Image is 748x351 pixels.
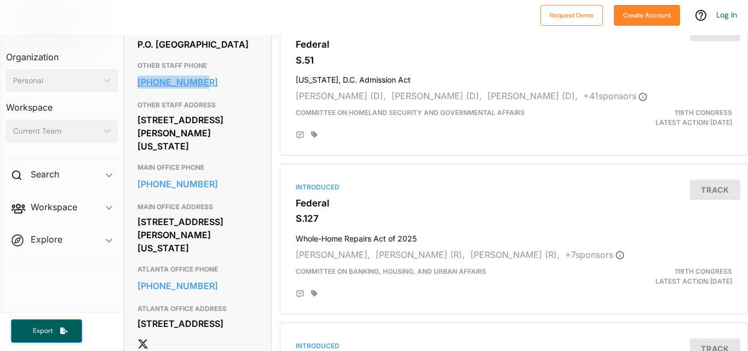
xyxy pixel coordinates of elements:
h3: Workspace [6,91,118,116]
h3: ATLANTA OFFICE ADDRESS [137,302,258,315]
h3: OTHER STAFF PHONE [137,59,258,72]
h3: ATLANTA OFFICE PHONE [137,263,258,276]
div: Latest Action: [DATE] [589,267,740,286]
div: [STREET_ADDRESS][PERSON_NAME][US_STATE] [137,214,258,256]
h3: S.51 [296,55,732,66]
button: Track [690,180,740,200]
span: + 7 sponsor s [565,249,624,260]
h3: Federal [296,198,732,209]
h3: OTHER STAFF ADDRESS [137,99,258,112]
a: [PHONE_NUMBER] [137,176,258,192]
span: Committee on Banking, Housing, and Urban Affairs [296,267,486,275]
span: [PERSON_NAME] (D), [487,90,578,101]
span: Committee on Homeland Security and Governmental Affairs [296,108,525,117]
span: [PERSON_NAME] (R), [376,249,465,260]
div: [STREET_ADDRESS][PERSON_NAME][US_STATE] [137,112,258,154]
div: Current Team [13,125,100,137]
div: Latest Action: [DATE] [589,108,740,128]
h3: MAIN OFFICE PHONE [137,161,258,174]
span: 119th Congress [675,108,732,117]
h3: MAIN OFFICE ADDRESS [137,200,258,214]
div: Add tags [311,290,318,297]
h3: S.127 [296,213,732,224]
a: Request Demo [540,9,603,20]
div: Introduced [296,182,732,192]
span: + 41 sponsor s [583,90,647,101]
h2: Search [31,168,59,180]
button: Export [11,319,82,343]
h4: [US_STATE], D.C. Admission Act [296,70,732,85]
h4: Whole-Home Repairs Act of 2025 [296,229,732,244]
div: Add Position Statement [296,290,304,298]
div: [STREET_ADDRESS] [137,315,258,332]
button: Create Account [614,5,680,26]
span: [PERSON_NAME] (R), [470,249,560,260]
span: 119th Congress [675,267,732,275]
span: [PERSON_NAME] (D), [296,90,386,101]
a: [PHONE_NUMBER] [137,74,258,90]
h3: Organization [6,41,118,65]
h3: Federal [296,39,732,50]
a: Create Account [614,9,680,20]
span: [PERSON_NAME], [296,249,370,260]
a: Log In [716,10,737,20]
div: Introduced [296,341,732,351]
div: Personal [13,75,100,87]
div: P.O. [GEOGRAPHIC_DATA] [137,36,258,53]
span: [PERSON_NAME] (D), [392,90,482,101]
span: Export [25,326,60,336]
div: Add tags [311,131,318,139]
a: [PHONE_NUMBER] [137,278,258,294]
button: Request Demo [540,5,603,26]
div: Add Position Statement [296,131,304,140]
